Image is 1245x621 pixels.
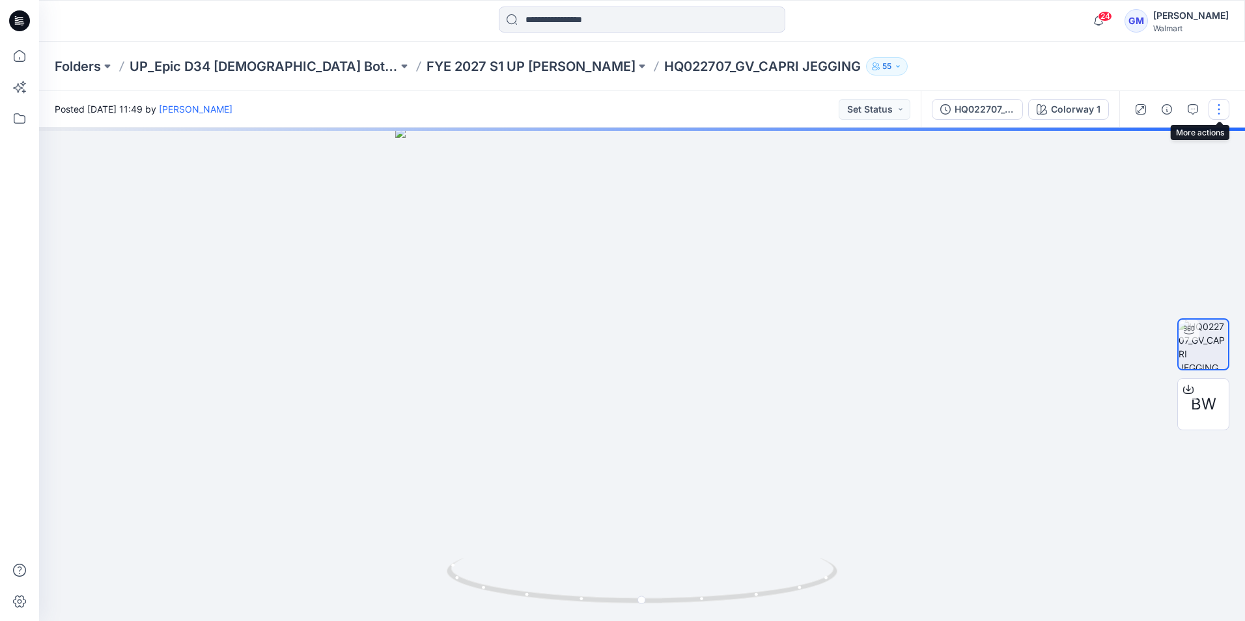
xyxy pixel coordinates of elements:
[159,103,232,115] a: [PERSON_NAME]
[1051,102,1100,117] div: Colorway 1
[1098,11,1112,21] span: 24
[866,57,908,76] button: 55
[1153,8,1229,23] div: [PERSON_NAME]
[55,102,232,116] span: Posted [DATE] 11:49 by
[1156,99,1177,120] button: Details
[1191,393,1216,416] span: BW
[955,102,1014,117] div: HQ022707_GV_CAPRI JEGGING
[427,57,636,76] a: FYE 2027 S1 UP [PERSON_NAME]
[1028,99,1109,120] button: Colorway 1
[130,57,398,76] a: UP_Epic D34 [DEMOGRAPHIC_DATA] Bottoms
[1125,9,1148,33] div: GM
[932,99,1023,120] button: HQ022707_GV_CAPRI JEGGING
[55,57,101,76] a: Folders
[664,57,861,76] p: HQ022707_GV_CAPRI JEGGING
[882,59,891,74] p: 55
[1179,320,1228,369] img: HQ022707_GV_CAPRI JEGGING
[1153,23,1229,33] div: Walmart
